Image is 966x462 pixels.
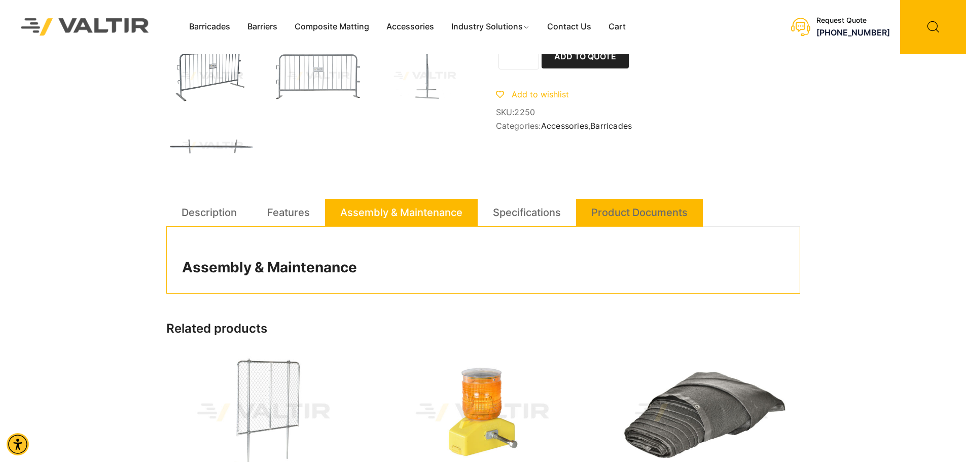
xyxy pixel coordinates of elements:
img: FrenchBar_3Q-1.jpg [166,49,258,103]
a: Barricades [590,121,632,131]
a: Barricades [181,19,239,34]
h2: Assembly & Maintenance [182,259,784,276]
h2: Related products [166,322,800,336]
img: A vertical metal stand with a base, designed for stability, shown against a plain background. [379,49,471,103]
a: call (888) 496-3625 [816,27,890,38]
span: Categories: , [496,121,800,131]
img: A metallic crowd control barrier with vertical bars and a sign labeled "VALTIR" in the center. [273,49,364,103]
a: Accessories [378,19,443,34]
a: Add to wishlist [496,89,569,99]
a: Contact Us [539,19,600,34]
button: Add to Quote [542,44,629,68]
div: Accessibility Menu [7,433,29,455]
img: Valtir Rentals [8,5,163,49]
a: Product Documents [591,199,688,226]
img: A long, straight metal bar with two perpendicular extensions on either side, likely a tool or par... [166,119,258,173]
span: Add to wishlist [512,89,569,99]
span: SKU: [496,108,800,117]
a: Industry Solutions [443,19,539,34]
a: Cart [600,19,634,34]
a: Description [182,199,237,226]
span: 2250 [514,107,535,117]
a: Accessories [541,121,588,131]
a: Barriers [239,19,286,34]
a: Composite Matting [286,19,378,34]
input: Product quantity [498,44,539,69]
a: Specifications [493,199,561,226]
a: Features [267,199,310,226]
a: Assembly & Maintenance [340,199,462,226]
div: Request Quote [816,16,890,25]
